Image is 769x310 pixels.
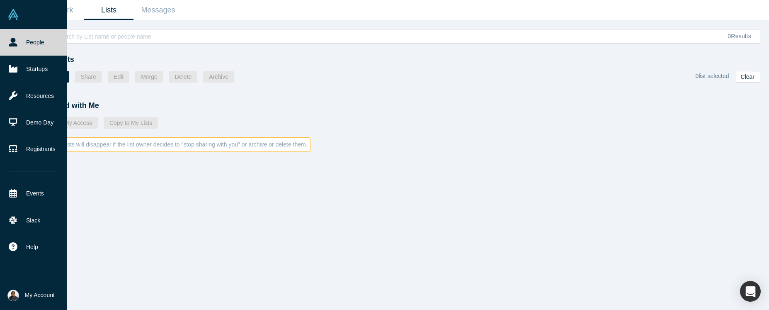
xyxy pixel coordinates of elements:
[26,243,38,251] span: Help
[7,290,19,301] img: Venu Appana's Account
[133,0,183,20] a: Messages
[728,33,751,39] span: Results
[35,137,311,152] div: These lists will disappear if the list owner decides to "stop sharing with you" or archive or del...
[696,73,729,79] span: 0 list selected
[135,71,163,83] button: Merge
[104,117,158,129] button: Copy to My Lists
[84,0,133,20] a: Lists
[728,33,731,39] span: 0
[7,9,19,20] img: Alchemist Vault Logo
[735,71,760,83] button: Clear
[108,71,129,83] button: Edit
[203,71,234,83] button: Archive
[35,54,769,65] div: My Lists
[75,71,102,83] button: Share
[25,291,55,300] span: My Account
[56,27,719,46] input: Search by List name or people name
[169,71,197,83] button: Delete
[35,100,769,111] div: Shared with Me
[7,290,55,301] button: My Account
